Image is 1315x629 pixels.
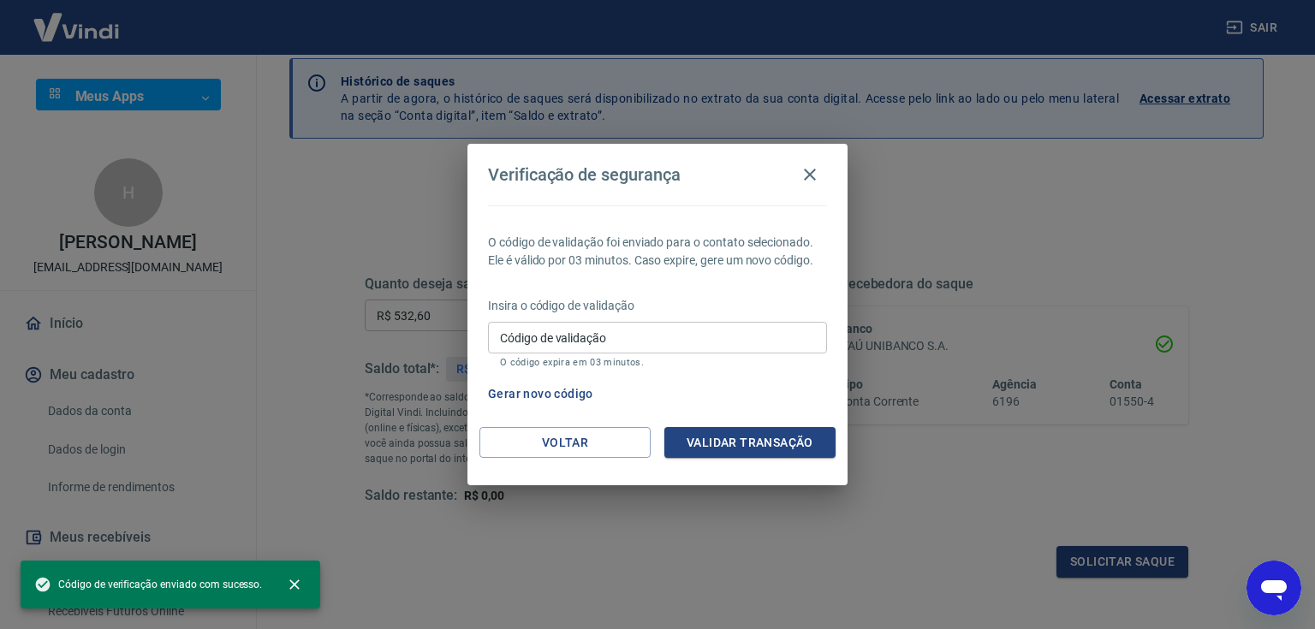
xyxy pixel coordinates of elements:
button: Gerar novo código [481,378,600,410]
button: close [276,566,313,603]
h4: Verificação de segurança [488,164,681,185]
p: Insira o código de validação [488,297,827,315]
p: O código expira em 03 minutos. [500,357,815,368]
button: Voltar [479,427,651,459]
span: Código de verificação enviado com sucesso. [34,576,262,593]
p: O código de validação foi enviado para o contato selecionado. Ele é válido por 03 minutos. Caso e... [488,234,827,270]
iframe: Botão para abrir a janela de mensagens [1247,561,1301,615]
button: Validar transação [664,427,836,459]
